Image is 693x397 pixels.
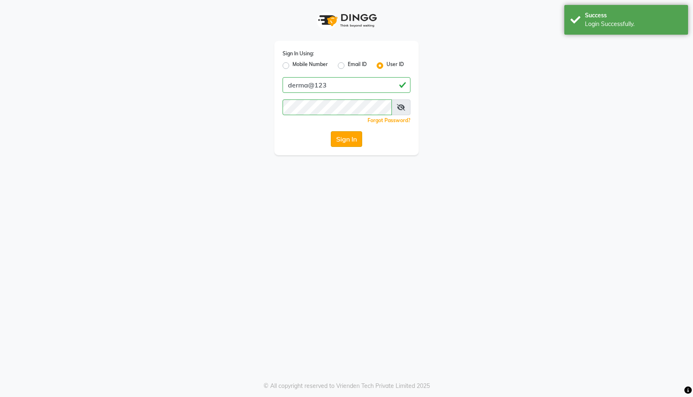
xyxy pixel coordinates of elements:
[283,50,314,57] label: Sign In Using:
[331,131,362,147] button: Sign In
[348,61,367,71] label: Email ID
[292,61,328,71] label: Mobile Number
[283,99,392,115] input: Username
[387,61,404,71] label: User ID
[585,20,682,28] div: Login Successfully.
[313,8,379,33] img: logo1.svg
[585,11,682,20] div: Success
[368,117,410,123] a: Forgot Password?
[283,77,410,93] input: Username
